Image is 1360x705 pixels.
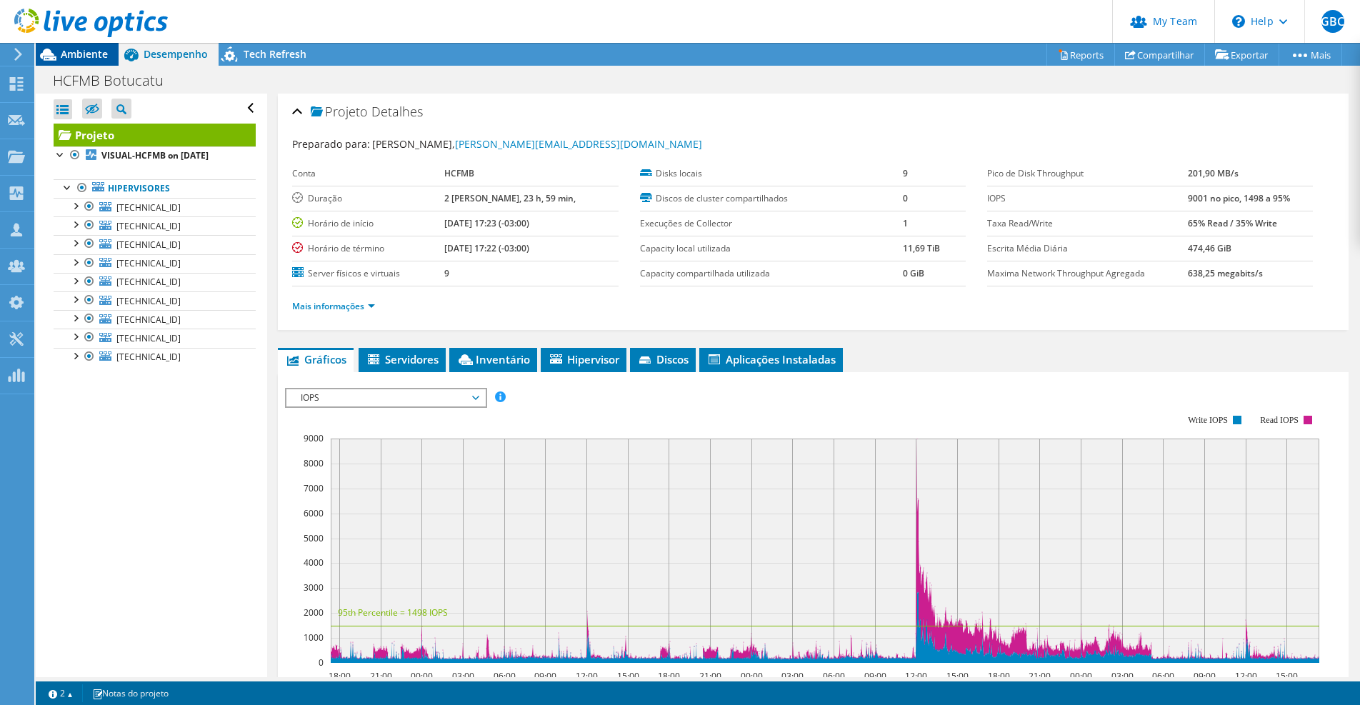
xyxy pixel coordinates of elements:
span: Tech Refresh [244,47,306,61]
label: Taxa Read/Write [987,216,1189,231]
span: [TECHNICAL_ID] [116,257,181,269]
span: GBC [1321,10,1344,33]
span: Inventário [456,352,530,366]
text: 12:00 [905,670,927,682]
text: 12:00 [576,670,598,682]
span: [PERSON_NAME], [372,137,702,151]
text: 21:00 [370,670,392,682]
b: 9 [903,167,908,179]
label: Maxima Network Throughput Agregada [987,266,1189,281]
label: IOPS [987,191,1189,206]
text: 09:00 [864,670,886,682]
span: Servidores [366,352,439,366]
span: IOPS [294,389,477,406]
b: 9 [444,267,449,279]
span: [TECHNICAL_ID] [116,220,181,232]
label: Disks locais [640,166,903,181]
a: [TECHNICAL_ID] [54,348,256,366]
b: [DATE] 17:23 (-03:00) [444,217,529,229]
b: 201,90 MB/s [1188,167,1239,179]
span: Ambiente [61,47,108,61]
a: [TECHNICAL_ID] [54,329,256,347]
svg: \n [1232,15,1245,28]
a: [TECHNICAL_ID] [54,216,256,235]
label: Preparado para: [292,137,370,151]
label: Escrita Média Diária [987,241,1189,256]
span: Detalhes [371,103,423,120]
text: 21:00 [699,670,721,682]
label: Server físicos e virtuais [292,266,444,281]
text: 8000 [304,457,324,469]
text: 3000 [304,581,324,594]
a: [TECHNICAL_ID] [54,254,256,273]
span: Aplicações Instaladas [706,352,836,366]
text: 7000 [304,482,324,494]
text: 0 [319,656,324,669]
text: 4000 [304,556,324,569]
text: 18:00 [988,670,1010,682]
a: [TECHNICAL_ID] [54,310,256,329]
a: [TECHNICAL_ID] [54,235,256,254]
text: 09:00 [1194,670,1216,682]
a: VISUAL-HCFMB on [DATE] [54,146,256,165]
label: Horário de início [292,216,444,231]
label: Execuções de Collector [640,216,903,231]
label: Pico de Disk Throughput [987,166,1189,181]
b: 0 [903,192,908,204]
b: 0 GiB [903,267,924,279]
h1: HCFMB Botucatu [46,73,186,89]
span: [TECHNICAL_ID] [116,332,181,344]
span: [TECHNICAL_ID] [116,314,181,326]
b: 638,25 megabits/s [1188,267,1263,279]
span: Desempenho [144,47,208,61]
label: Duração [292,191,444,206]
label: Conta [292,166,444,181]
text: 18:00 [329,670,351,682]
b: 1 [903,217,908,229]
span: [TECHNICAL_ID] [116,351,181,363]
text: 03:00 [452,670,474,682]
text: 12:00 [1235,670,1257,682]
span: Gráficos [285,352,346,366]
b: HCFMB [444,167,474,179]
a: [TECHNICAL_ID] [54,291,256,310]
text: 21:00 [1029,670,1051,682]
text: 06:00 [823,670,845,682]
a: Reports [1046,44,1115,66]
text: Write IOPS [1189,415,1229,425]
span: [TECHNICAL_ID] [116,201,181,214]
label: Capacity compartilhada utilizada [640,266,903,281]
text: 03:00 [1111,670,1134,682]
b: 474,46 GiB [1188,242,1231,254]
span: Discos [637,352,689,366]
text: 18:00 [658,670,680,682]
span: Projeto [311,105,368,119]
text: 15:00 [617,670,639,682]
span: Hipervisor [548,352,619,366]
b: 11,69 TiB [903,242,940,254]
text: 03:00 [781,670,804,682]
text: 06:00 [1152,670,1174,682]
label: Capacity local utilizada [640,241,903,256]
text: 00:00 [741,670,763,682]
text: 00:00 [1070,670,1092,682]
text: 06:00 [494,670,516,682]
label: Discos de cluster compartilhados [640,191,903,206]
text: 6000 [304,507,324,519]
text: 9000 [304,432,324,444]
span: [TECHNICAL_ID] [116,276,181,288]
a: Compartilhar [1114,44,1205,66]
span: [TECHNICAL_ID] [116,295,181,307]
a: Hipervisores [54,179,256,198]
a: [TECHNICAL_ID] [54,198,256,216]
text: 09:00 [534,670,556,682]
a: 2 [39,684,83,702]
text: 2000 [304,606,324,619]
b: [DATE] 17:22 (-03:00) [444,242,529,254]
text: 15:00 [946,670,969,682]
text: 00:00 [411,670,433,682]
a: Mais informações [292,300,375,312]
a: Mais [1279,44,1342,66]
b: 2 [PERSON_NAME], 23 h, 59 min, [444,192,576,204]
a: Exportar [1204,44,1279,66]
